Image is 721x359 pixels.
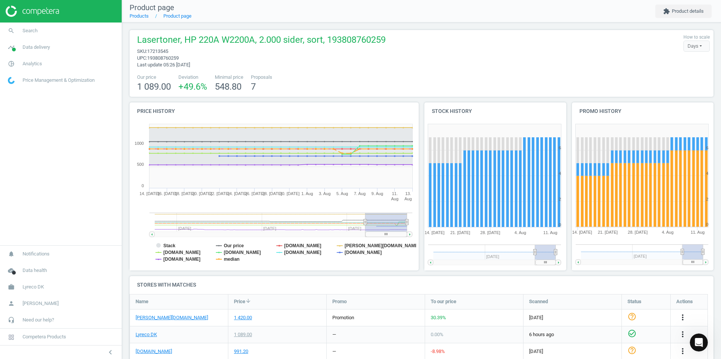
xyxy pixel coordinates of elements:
[163,250,201,255] tspan: [DOMAIN_NAME]
[336,191,348,196] tspan: 5. Aug
[543,230,557,235] tspan: 11. Aug
[559,171,561,176] text: 4
[627,298,641,305] span: Status
[157,191,177,196] tspan: 16. [DATE]
[234,314,252,321] div: 1 420.00
[678,330,687,339] i: more_vert
[319,191,330,196] tspan: 3. Aug
[676,298,693,305] span: Actions
[234,331,252,338] div: 1 089.00
[234,348,248,355] div: 991.20
[284,243,321,248] tspan: [DOMAIN_NAME]
[163,257,201,262] tspan: [DOMAIN_NAME]
[262,191,282,196] tspan: 28. [DATE]
[332,315,354,320] span: promotion
[424,102,566,120] h4: Stock history
[23,60,42,67] span: Analytics
[345,243,419,248] tspan: [PERSON_NAME][DOMAIN_NAME]
[23,317,54,323] span: Need our help?
[6,6,59,17] img: ajHJNr6hYgQAAAAASUVORK5CYII=
[23,300,59,307] span: [PERSON_NAME]
[598,230,618,235] tspan: 21. [DATE]
[572,102,714,120] h4: Promo history
[706,222,708,227] text: 0
[251,74,272,81] span: Proposals
[23,333,66,340] span: Competera Products
[137,81,171,92] span: 1 089.00
[678,313,687,322] i: more_vert
[137,55,147,61] span: upc :
[529,331,616,338] span: 6 hours ago
[137,48,147,54] span: sku :
[130,102,419,120] h4: Price history
[23,44,50,51] span: Data delivery
[4,263,18,278] i: cloud_done
[404,197,412,201] tspan: Aug
[23,267,47,274] span: Data health
[234,298,245,305] span: Price
[450,230,470,235] tspan: 21. [DATE]
[147,48,168,54] span: 17213545
[559,146,561,150] text: 6
[371,191,383,196] tspan: 9. Aug
[627,346,637,355] i: help_outline
[163,13,192,19] a: Product page
[178,74,207,81] span: Deviation
[175,191,195,196] tspan: 18. [DATE]
[23,27,38,34] span: Search
[332,331,336,338] div: —
[4,24,18,38] i: search
[137,62,190,68] span: Last update 05:26 [DATE]
[706,171,708,176] text: 4
[215,81,241,92] span: 548.80
[706,146,708,150] text: 6
[4,57,18,71] i: pie_chart_outlined
[142,183,144,188] text: 0
[245,191,265,196] tspan: 26. [DATE]
[130,3,174,12] span: Product page
[431,332,443,337] span: 0.00 %
[627,312,637,321] i: help_outline
[678,330,687,339] button: more_vert
[391,197,399,201] tspan: Aug
[332,348,336,355] div: —
[136,348,172,355] a: [DOMAIN_NAME]
[8,77,15,84] img: wGWNvw8QSZomAAAAABJRU5ErkJggg==
[4,40,18,54] i: timeline
[431,298,456,305] span: To our price
[683,34,710,41] label: How to scale
[178,81,207,92] span: +49.6 %
[224,243,244,248] tspan: Our price
[514,230,526,235] tspan: 4. Aug
[23,284,44,290] span: Lyreco DK
[4,296,18,311] i: person
[147,55,179,61] span: 193808760259
[480,230,500,235] tspan: 28. [DATE]
[405,191,411,196] tspan: 13.
[678,347,687,356] i: more_vert
[192,191,212,196] tspan: 20. [DATE]
[215,74,243,81] span: Minimal price
[572,230,592,235] tspan: 14. [DATE]
[529,314,616,321] span: [DATE]
[280,191,300,196] tspan: 30. [DATE]
[332,298,347,305] span: Promo
[251,81,256,92] span: 7
[136,314,208,321] a: [PERSON_NAME][DOMAIN_NAME]
[163,243,175,248] tspan: Stack
[425,230,445,235] tspan: 14. [DATE]
[529,298,548,305] span: Scanned
[101,347,120,357] button: chevron_left
[392,191,398,196] tspan: 11.
[245,298,251,304] i: arrow_downward
[137,34,386,48] span: Lasertoner, HP 220A W2200A, 2.000 sider, sort, 193808760259
[140,191,160,196] tspan: 14. [DATE]
[559,222,561,227] text: 0
[4,280,18,294] i: work
[655,5,712,18] button: extensionProduct details
[137,74,171,81] span: Our price
[106,348,115,357] i: chevron_left
[683,41,710,52] div: Days
[136,298,148,305] span: Name
[224,250,261,255] tspan: [DOMAIN_NAME]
